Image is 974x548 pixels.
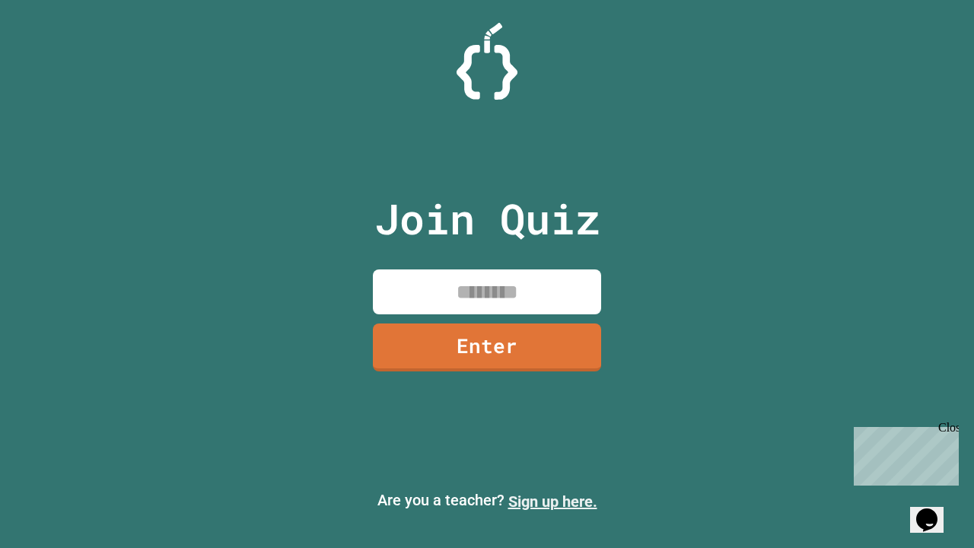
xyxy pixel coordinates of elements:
a: Enter [373,323,601,371]
a: Sign up here. [508,492,597,511]
p: Are you a teacher? [12,489,962,513]
iframe: chat widget [848,421,959,486]
img: Logo.svg [457,23,517,100]
iframe: chat widget [910,487,959,533]
div: Chat with us now!Close [6,6,105,97]
p: Join Quiz [374,187,600,250]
